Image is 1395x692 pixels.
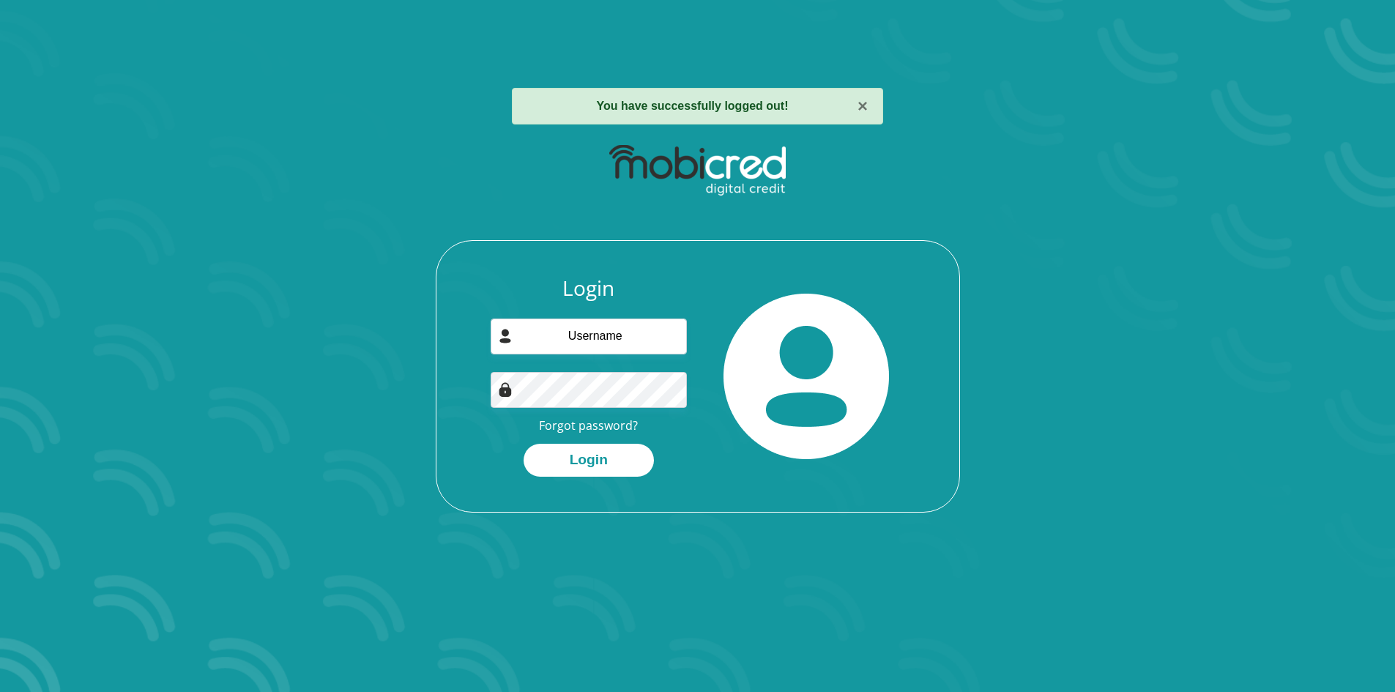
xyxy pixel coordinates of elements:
[491,276,687,301] h3: Login
[539,417,638,434] a: Forgot password?
[498,329,513,343] img: user-icon image
[498,382,513,397] img: Image
[491,319,687,354] input: Username
[597,100,789,112] strong: You have successfully logged out!
[609,145,786,196] img: mobicred logo
[524,444,654,477] button: Login
[858,97,868,115] button: ×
